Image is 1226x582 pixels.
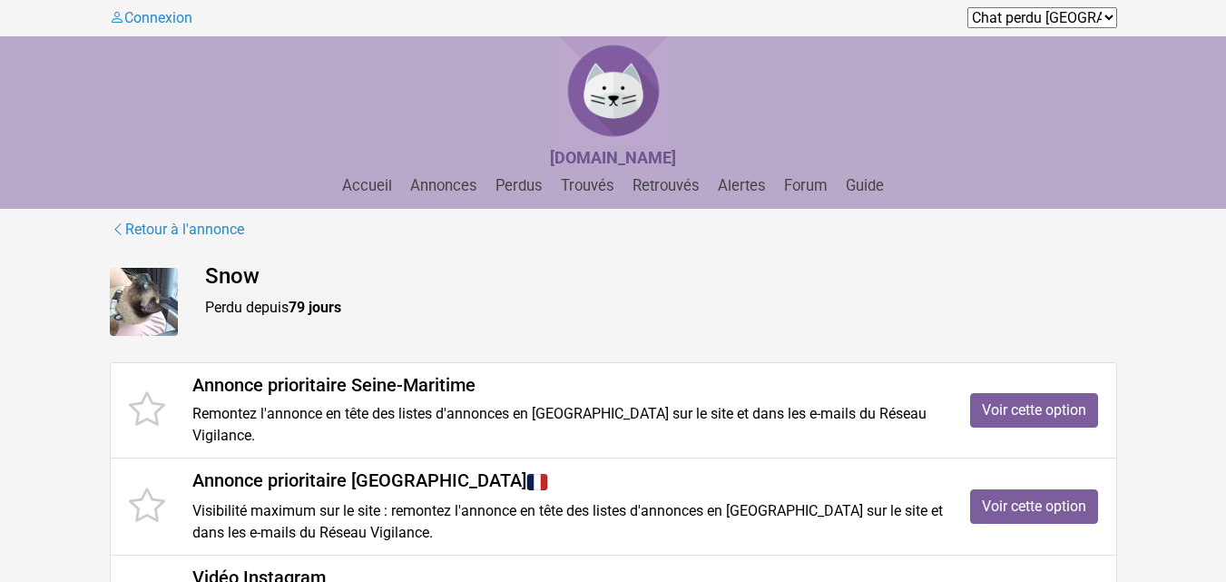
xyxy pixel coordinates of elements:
h4: Annonce prioritaire Seine-Maritime [192,374,943,396]
p: Perdu depuis [205,297,1117,319]
a: Voir cette option [970,489,1098,524]
p: Visibilité maximum sur le site : remontez l'annonce en tête des listes d'annonces en [GEOGRAPHIC_... [192,500,943,544]
img: France [526,471,548,493]
a: [DOMAIN_NAME] [550,150,676,167]
a: Connexion [110,9,192,26]
strong: 79 jours [289,299,341,316]
img: Chat Perdu France [559,36,668,145]
a: Voir cette option [970,393,1098,428]
a: Forum [777,177,835,194]
a: Perdus [488,177,550,194]
a: Annonces [403,177,485,194]
a: Alertes [711,177,773,194]
h4: Annonce prioritaire [GEOGRAPHIC_DATA] [192,469,943,493]
a: Accueil [335,177,399,194]
a: Trouvés [554,177,622,194]
a: Retrouvés [625,177,707,194]
a: Retour à l'annonce [110,218,245,242]
a: Guide [839,177,891,194]
h4: Snow [205,263,1117,290]
strong: [DOMAIN_NAME] [550,148,676,167]
p: Remontez l'annonce en tête des listes d'annonces en [GEOGRAPHIC_DATA] sur le site et dans les e-m... [192,403,943,447]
